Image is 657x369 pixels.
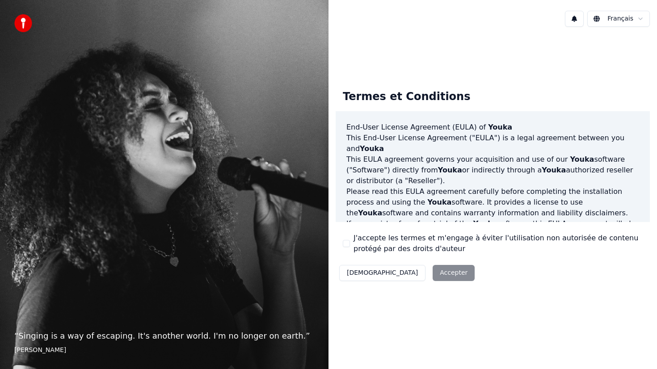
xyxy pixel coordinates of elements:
span: Youka [542,166,566,174]
p: If you register for a free trial of the software, this EULA agreement will also govern that trial... [346,218,639,261]
p: Please read this EULA agreement carefully before completing the installation process and using th... [346,186,639,218]
span: Youka [427,198,451,206]
span: Youka [473,219,497,228]
label: J'accepte les termes et m'engage à éviter l'utilisation non autorisée de contenu protégé par des ... [354,233,643,254]
span: Youka [360,144,384,153]
span: Youka [358,209,382,217]
h3: End-User License Agreement (EULA) of [346,122,639,133]
p: This End-User License Agreement ("EULA") is a legal agreement between you and [346,133,639,154]
span: Youka [438,166,462,174]
div: Termes et Conditions [336,83,477,111]
footer: [PERSON_NAME] [14,346,314,355]
p: This EULA agreement governs your acquisition and use of our software ("Software") directly from o... [346,154,639,186]
span: Youka [488,123,512,131]
span: Youka [570,155,594,164]
button: [DEMOGRAPHIC_DATA] [339,265,425,281]
p: “ Singing is a way of escaping. It's another world. I'm no longer on earth. ” [14,330,314,342]
img: youka [14,14,32,32]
